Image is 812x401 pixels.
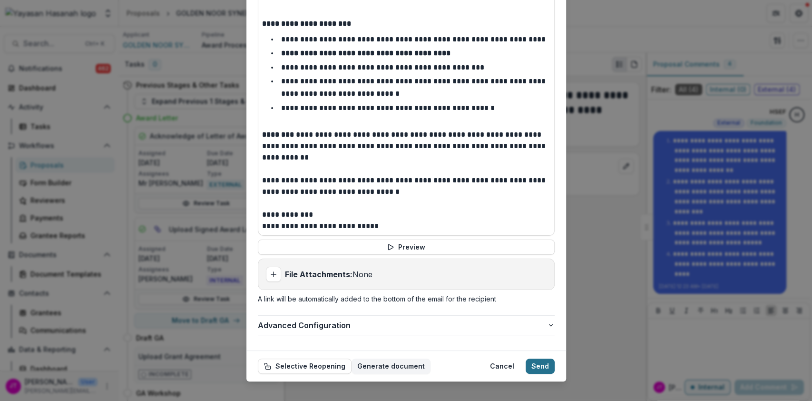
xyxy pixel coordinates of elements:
[258,294,555,304] p: A link will be automatically added to the bottom of the email for the recipient
[285,269,372,280] p: None
[352,359,430,374] button: Generate document
[258,359,352,374] button: Selective Reopening
[266,267,281,282] button: Add attachment
[258,240,555,255] button: Preview
[526,359,555,374] button: Send
[484,359,520,374] button: Cancel
[285,270,352,279] strong: File Attachments:
[258,320,547,331] span: Advanced Configuration
[258,316,555,335] button: Advanced Configuration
